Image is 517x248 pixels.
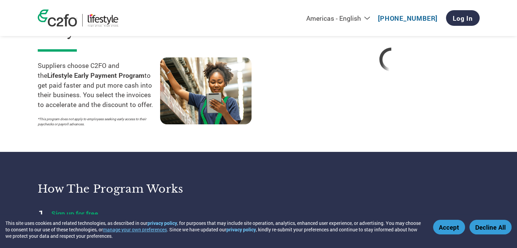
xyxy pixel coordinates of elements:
[148,220,177,226] a: privacy policy
[51,209,221,218] h4: Sign up for free
[38,61,160,110] p: Suppliers choose C2FO and the to get paid faster and put more cash into their business. You selec...
[38,182,250,196] h3: How the program works
[38,10,77,26] img: c2fo logo
[103,226,167,233] button: manage your own preferences
[88,14,119,26] img: Lifestyle
[469,220,512,234] button: Decline All
[378,14,437,22] a: [PHONE_NUMBER]
[433,220,465,234] button: Accept
[446,10,480,26] a: Log In
[38,117,153,127] p: *This program does not apply to employees seeking early access to their paychecks or payroll adva...
[226,226,256,233] a: privacy policy
[47,71,144,79] strong: Lifestyle Early Payment Program
[5,220,423,239] div: This site uses cookies and related technologies, as described in our , for purposes that may incl...
[160,57,252,124] img: supply chain worker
